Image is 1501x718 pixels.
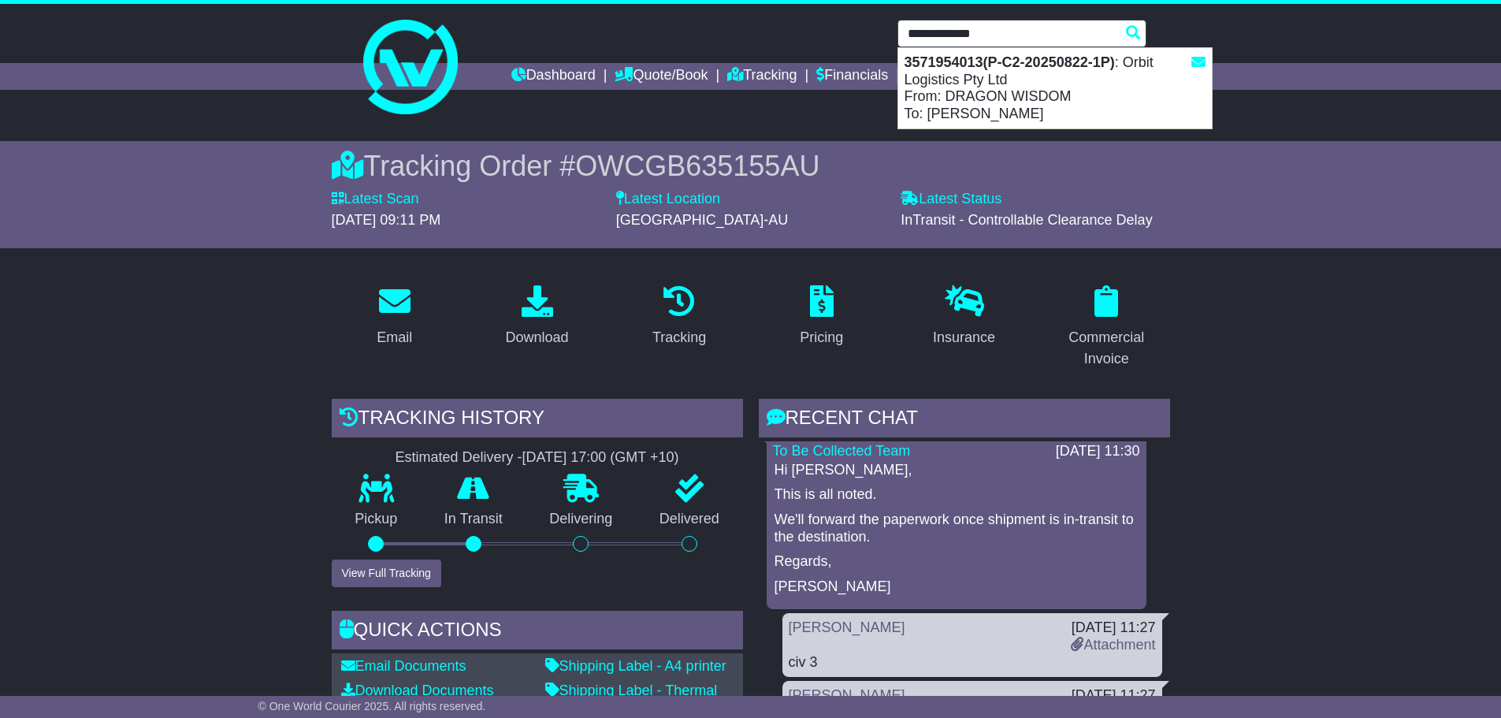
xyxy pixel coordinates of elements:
[616,212,788,228] span: [GEOGRAPHIC_DATA]-AU
[789,687,905,703] a: [PERSON_NAME]
[905,54,1115,70] strong: 3571954013(P-C2-20250822-1P)
[511,63,596,90] a: Dashboard
[526,511,637,528] p: Delivering
[545,683,718,716] a: Shipping Label - Thermal printer
[933,327,995,348] div: Insurance
[775,553,1139,571] p: Regards,
[775,486,1139,504] p: This is all noted.
[898,48,1212,128] div: : Orbit Logistics Pty Ltd From: DRAGON WISDOM To: [PERSON_NAME]
[616,191,720,208] label: Latest Location
[759,399,1170,441] div: RECENT CHAT
[923,280,1005,354] a: Insurance
[775,578,1139,596] p: [PERSON_NAME]
[332,560,441,587] button: View Full Tracking
[901,191,1001,208] label: Latest Status
[505,327,568,348] div: Download
[341,658,466,674] a: Email Documents
[522,449,679,467] div: [DATE] 17:00 (GMT +10)
[1071,619,1155,637] div: [DATE] 11:27
[790,280,853,354] a: Pricing
[789,654,1156,671] div: civ 3
[642,280,716,354] a: Tracking
[421,511,526,528] p: In Transit
[332,212,441,228] span: [DATE] 09:11 PM
[800,327,843,348] div: Pricing
[332,611,743,653] div: Quick Actions
[773,443,911,459] a: To Be Collected Team
[1071,637,1155,653] a: Attachment
[901,212,1152,228] span: InTransit - Controllable Clearance Delay
[495,280,578,354] a: Download
[775,512,1139,545] p: We'll forward the paperwork once shipment is in-transit to the destination.
[332,449,743,467] div: Estimated Delivery -
[377,327,412,348] div: Email
[816,63,888,90] a: Financials
[727,63,797,90] a: Tracking
[652,327,706,348] div: Tracking
[1056,443,1140,460] div: [DATE] 11:30
[332,399,743,441] div: Tracking history
[332,191,419,208] label: Latest Scan
[332,149,1170,183] div: Tracking Order #
[1053,327,1160,370] div: Commercial Invoice
[789,619,905,635] a: [PERSON_NAME]
[636,511,743,528] p: Delivered
[615,63,708,90] a: Quote/Book
[1071,687,1155,705] div: [DATE] 11:27
[775,462,1139,479] p: Hi [PERSON_NAME],
[366,280,422,354] a: Email
[341,683,494,698] a: Download Documents
[332,511,422,528] p: Pickup
[545,658,726,674] a: Shipping Label - A4 printer
[575,150,819,182] span: OWCGB635155AU
[258,700,486,712] span: © One World Courier 2025. All rights reserved.
[1043,280,1170,375] a: Commercial Invoice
